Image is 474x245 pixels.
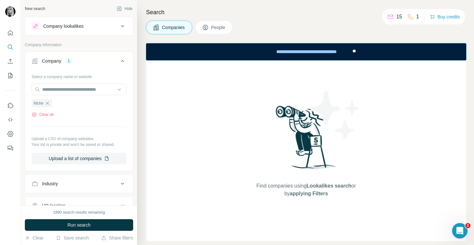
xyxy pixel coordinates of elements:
[430,12,460,21] button: Buy credits
[146,8,466,17] h4: Search
[465,223,470,228] span: 1
[25,42,133,48] p: Company information
[32,71,126,80] div: Select a company name or website
[5,41,15,53] button: Search
[42,180,58,187] div: Industry
[25,219,133,231] button: Run search
[290,191,328,196] span: applying Filters
[25,235,43,241] button: Clear
[5,128,15,140] button: Dashboard
[211,24,226,31] span: People
[416,13,419,21] p: 1
[32,142,126,148] p: Your list is private and won't be saved or shared.
[32,112,54,117] button: Clear all
[32,136,126,142] p: Upload a CSV of company websites.
[5,100,15,111] button: Use Surfe on LinkedIn
[112,4,137,14] button: Hide
[307,183,351,189] span: Lookalikes search
[5,27,15,39] button: Quick start
[25,198,133,213] button: HQ location
[56,235,89,241] button: Save search
[5,114,15,126] button: Use Surfe API
[25,53,133,71] button: Company1
[67,222,91,228] span: Run search
[34,100,44,106] span: Niche
[53,209,105,215] div: 1990 search results remaining
[42,202,65,209] div: HQ location
[25,176,133,191] button: Industry
[5,142,15,154] button: Feedback
[65,58,73,64] div: 1
[254,182,358,198] span: Find companies using or by
[5,6,15,17] img: Avatar
[32,153,126,164] button: Upload a list of companies
[5,70,15,81] button: My lists
[25,6,45,12] div: New search
[306,86,364,144] img: Surfe Illustration - Stars
[25,18,133,34] button: Company lookalikes
[452,223,468,239] iframe: Intercom live chat
[101,235,133,241] button: Share filters
[273,104,340,176] img: Surfe Illustration - Woman searching with binoculars
[162,24,185,31] span: Companies
[43,23,84,29] div: Company lookalikes
[396,13,402,21] p: 15
[146,43,466,60] iframe: Banner
[5,56,15,67] button: Enrich CSV
[42,58,61,64] div: Company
